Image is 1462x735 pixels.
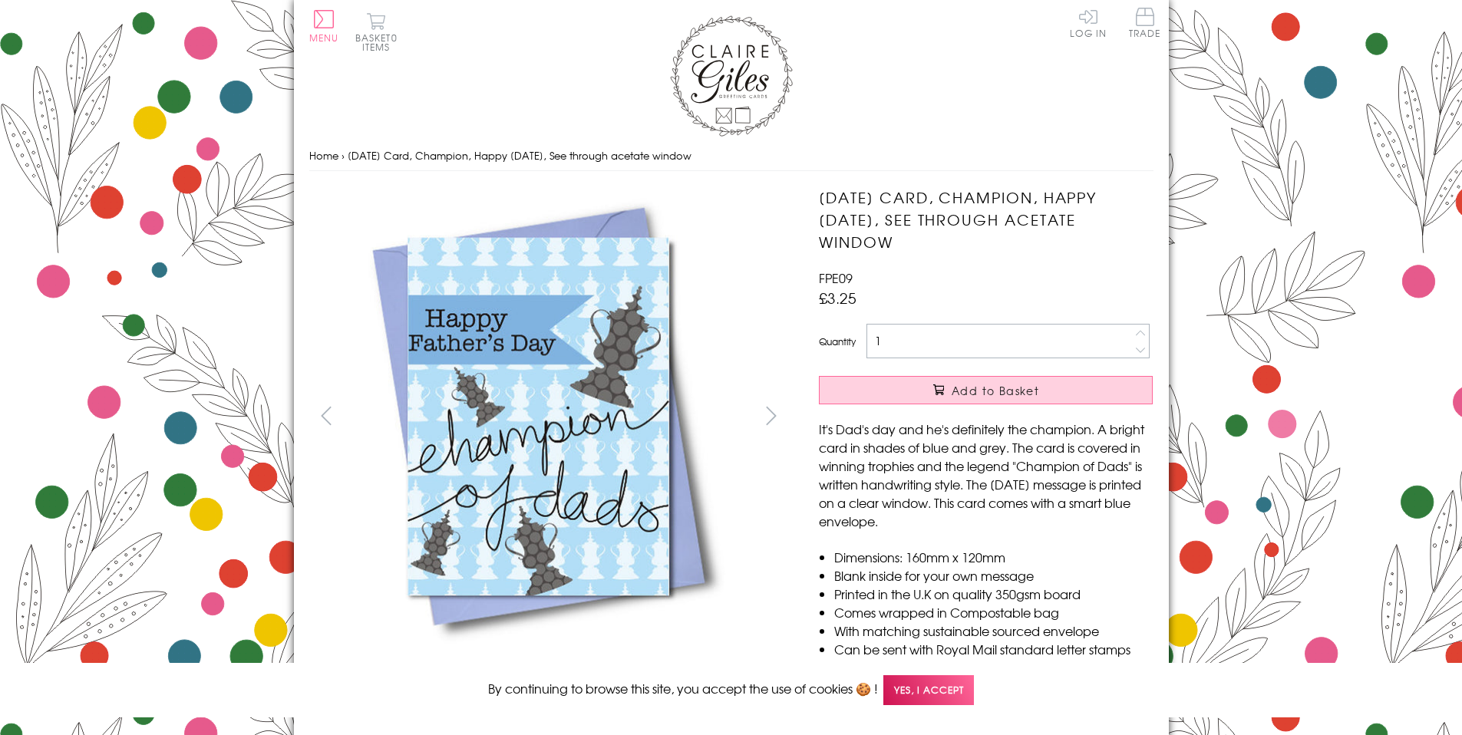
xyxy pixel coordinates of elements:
label: Quantity [819,335,856,348]
span: Add to Basket [952,383,1039,398]
span: Menu [309,31,339,44]
span: › [342,148,345,163]
img: Father's Day Card, Champion, Happy Father's Day, See through acetate window [309,186,769,647]
button: Basket0 items [355,12,398,51]
button: Menu [309,10,339,42]
img: Father's Day Card, Champion, Happy Father's Day, See through acetate window [788,186,1249,647]
nav: breadcrumbs [309,140,1153,172]
li: With matching sustainable sourced envelope [834,621,1153,640]
span: 0 items [362,31,398,54]
li: Blank inside for your own message [834,566,1153,585]
h1: [DATE] Card, Champion, Happy [DATE], See through acetate window [819,186,1153,252]
img: Claire Giles Greetings Cards [670,15,793,137]
span: FPE09 [819,269,853,287]
a: Trade [1129,8,1161,41]
p: It's Dad's day and he's definitely the champion. A bright card in shades of blue and grey. The ca... [819,420,1153,530]
li: Comes wrapped in Compostable bag [834,603,1153,621]
li: Dimensions: 160mm x 120mm [834,548,1153,566]
a: Log In [1070,8,1107,38]
button: next [754,398,788,433]
li: Can be sent with Royal Mail standard letter stamps [834,640,1153,658]
button: Add to Basket [819,376,1153,404]
span: Yes, I accept [883,675,974,705]
span: Trade [1129,8,1161,38]
button: prev [309,398,344,433]
span: £3.25 [819,287,856,308]
li: Printed in the U.K on quality 350gsm board [834,585,1153,603]
a: Home [309,148,338,163]
span: [DATE] Card, Champion, Happy [DATE], See through acetate window [348,148,691,163]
